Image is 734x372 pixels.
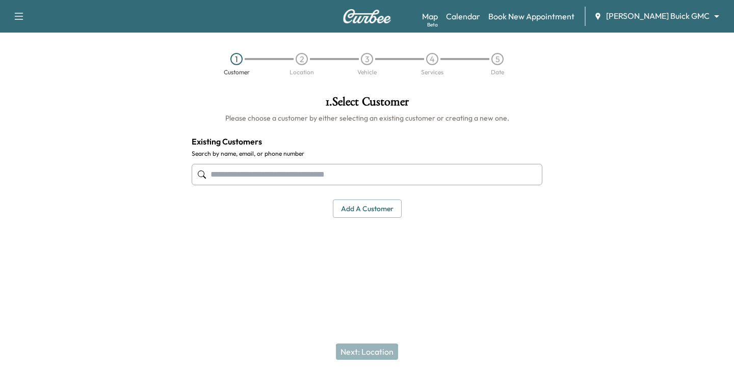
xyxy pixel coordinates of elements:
div: 4 [426,53,438,65]
div: Beta [427,21,438,28]
label: Search by name, email, or phone number [192,150,542,158]
div: Customer [224,69,250,75]
div: 2 [296,53,308,65]
div: 1 [230,53,243,65]
h6: Please choose a customer by either selecting an existing customer or creating a new one. [192,113,542,123]
div: Location [290,69,314,75]
div: Vehicle [357,69,377,75]
h4: Existing Customers [192,135,542,148]
h1: 1 . Select Customer [192,96,542,113]
button: Add a customer [333,199,402,218]
a: MapBeta [422,10,438,22]
div: Services [421,69,443,75]
div: Date [491,69,504,75]
div: 3 [361,53,373,65]
div: 5 [491,53,504,65]
a: Calendar [446,10,480,22]
span: [PERSON_NAME] Buick GMC [606,10,710,22]
a: Book New Appointment [488,10,574,22]
img: Curbee Logo [343,9,391,23]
